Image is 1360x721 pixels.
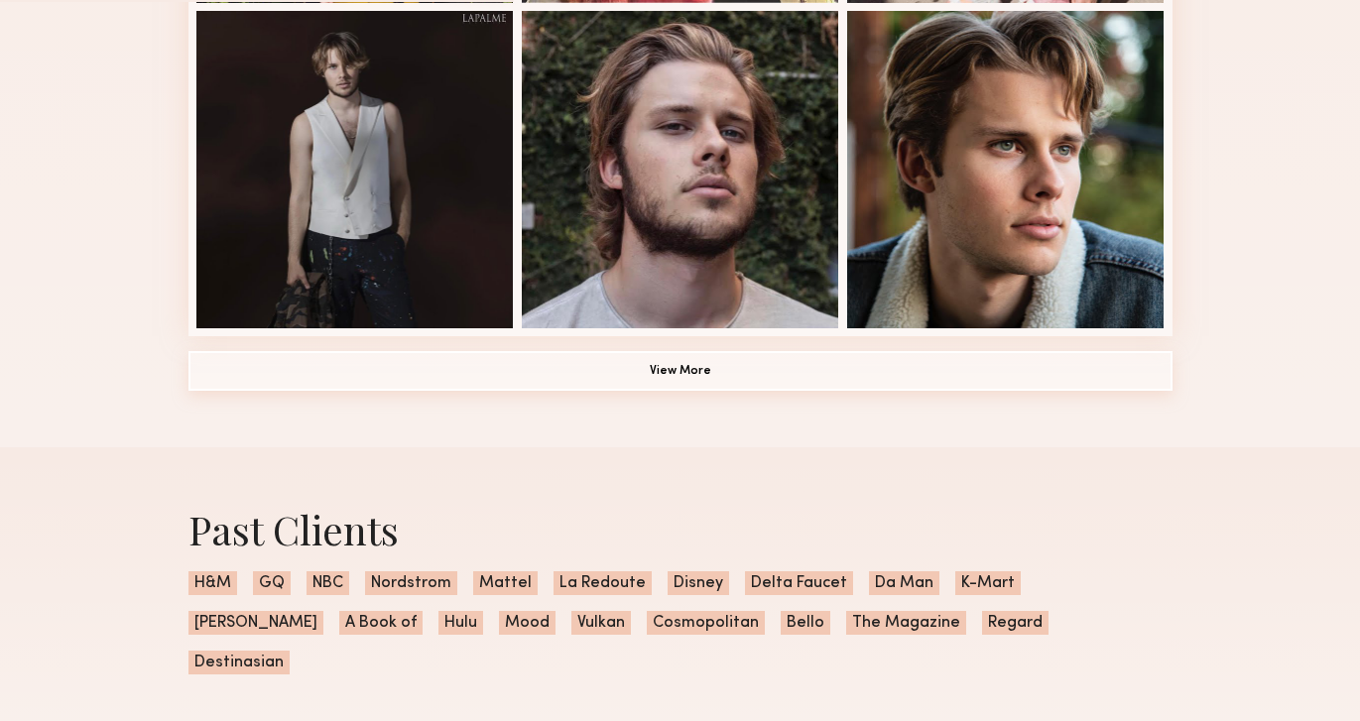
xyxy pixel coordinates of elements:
span: H&M [188,571,237,595]
span: The Magazine [846,611,966,635]
span: Hulu [438,611,483,635]
div: Past Clients [188,503,1173,555]
span: Bello [781,611,830,635]
span: Vulkan [571,611,631,635]
span: Cosmopolitan [647,611,765,635]
span: Regard [982,611,1049,635]
span: Nordstrom [365,571,457,595]
span: Mattel [473,571,538,595]
span: Delta Faucet [745,571,853,595]
button: View More [188,351,1173,391]
span: GQ [253,571,291,595]
span: K-Mart [955,571,1021,595]
span: Da Man [869,571,939,595]
span: NBC [307,571,349,595]
span: Disney [668,571,729,595]
span: La Redoute [554,571,652,595]
span: Destinasian [188,651,290,674]
span: A Book of [339,611,423,635]
span: Mood [499,611,556,635]
span: [PERSON_NAME] [188,611,323,635]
